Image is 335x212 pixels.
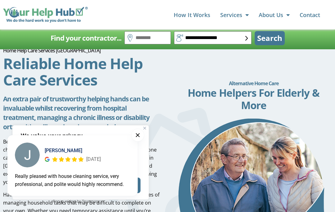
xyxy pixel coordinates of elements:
img: Google Reviews [45,157,50,162]
a: Services [220,9,249,21]
button: Search [255,31,285,45]
img: Your Help Hub Wide Logo [3,7,88,23]
h2: Find your contractor... [51,32,121,44]
a: Contact [300,9,320,21]
h2: Home Helpers For Elderly & More [175,87,332,112]
span: Reliable Home Help Care Services [3,53,143,90]
a: About Us [259,9,290,21]
img: select-box-form.svg [245,36,248,41]
img: Close [143,127,146,130]
span: Home Help Care Services [GEOGRAPHIC_DATA] [3,47,100,54]
nav: Menu [94,9,320,21]
div: Google [45,157,50,162]
span: transitions like welcoming a new baby. [10,122,123,131]
a: How It Works [174,9,210,21]
h2: Alternative Home Care [175,77,332,90]
div: [PERSON_NAME] [45,147,101,154]
a: Popup widget by Trustmary [7,198,145,205]
div: [DATE] [86,155,101,163]
h5: An extra pair of trustworthy helping hands can be invaluable whilst recovering from hospital trea... [3,94,160,131]
div: Really pleased with house cleaning service, very professional, and polite would highly recommend. [15,172,130,188]
img: Janet [15,143,40,167]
